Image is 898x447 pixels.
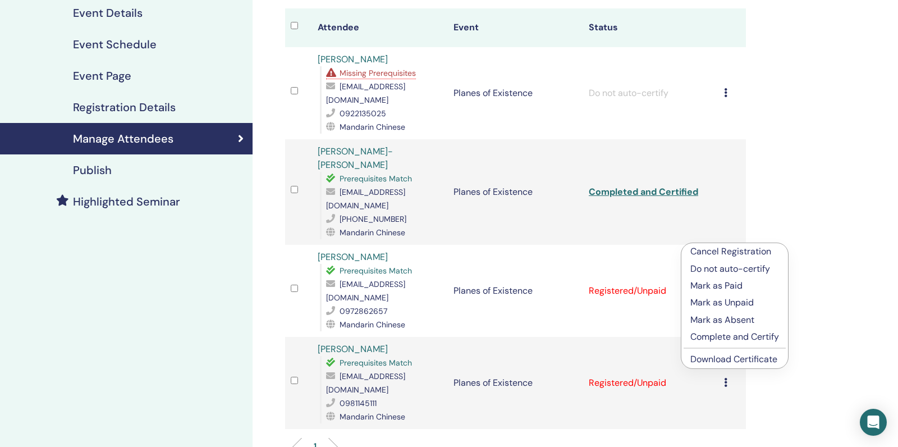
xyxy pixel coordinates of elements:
th: Event [448,8,583,47]
p: Cancel Registration [690,245,779,258]
h4: Event Page [73,69,131,83]
span: 0922135025 [340,108,386,118]
th: Attendee [312,8,447,47]
span: Missing Prerequisites [340,68,416,78]
p: Complete and Certify [690,330,779,344]
td: Planes of Existence [448,337,583,429]
span: 0981145111 [340,398,377,408]
td: Planes of Existence [448,139,583,245]
p: Mark as Unpaid [690,296,779,309]
h4: Event Details [73,6,143,20]
a: Completed and Certified [589,186,698,198]
span: [EMAIL_ADDRESS][DOMAIN_NAME] [326,279,405,303]
span: [EMAIL_ADDRESS][DOMAIN_NAME] [326,81,405,105]
a: [PERSON_NAME] [318,343,388,355]
div: Open Intercom Messenger [860,409,887,436]
span: Prerequisites Match [340,174,412,184]
a: Download Certificate [690,353,777,365]
span: Prerequisites Match [340,358,412,368]
a: [PERSON_NAME] [318,251,388,263]
span: Mandarin Chinese [340,122,405,132]
span: Prerequisites Match [340,266,412,276]
h4: Registration Details [73,101,176,114]
p: Mark as Paid [690,279,779,293]
span: [EMAIL_ADDRESS][DOMAIN_NAME] [326,371,405,395]
th: Status [583,8,718,47]
span: Mandarin Chinese [340,412,405,422]
td: Planes of Existence [448,245,583,337]
span: [PHONE_NUMBER] [340,214,406,224]
span: Mandarin Chinese [340,227,405,238]
a: [PERSON_NAME]-[PERSON_NAME] [318,145,393,171]
td: Planes of Existence [448,47,583,139]
span: [EMAIL_ADDRESS][DOMAIN_NAME] [326,187,405,211]
p: Mark as Absent [690,313,779,327]
h4: Publish [73,163,112,177]
span: Mandarin Chinese [340,320,405,330]
h4: Event Schedule [73,38,157,51]
p: Do not auto-certify [690,262,779,276]
a: [PERSON_NAME] [318,53,388,65]
h4: Highlighted Seminar [73,195,180,208]
span: 0972862657 [340,306,387,316]
h4: Manage Attendees [73,132,173,145]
